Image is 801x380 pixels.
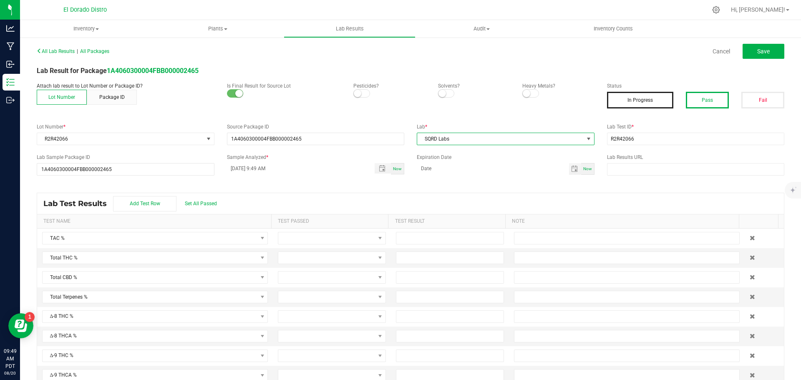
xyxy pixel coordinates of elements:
a: Audit [416,20,547,38]
p: 09:49 AM PDT [4,347,16,370]
span: Lab Results [325,25,375,33]
inline-svg: Analytics [6,24,15,33]
span: Hi, [PERSON_NAME]! [731,6,785,13]
inline-svg: Outbound [6,96,15,104]
span: Save [757,48,770,55]
inline-svg: Manufacturing [6,42,15,50]
span: Set All Passed [185,201,217,206]
p: Solvents? [438,82,510,90]
button: Pass [686,92,729,108]
a: Lab Results [284,20,416,38]
a: Cancel [713,47,730,55]
span: Total CBD % [43,272,257,283]
a: Plants [152,20,284,38]
div: Manage settings [711,6,721,14]
span: All Lab Results [37,48,75,54]
label: Lot Number [37,123,214,131]
p: Pesticides? [353,82,425,90]
label: Lab Results URL [607,154,785,161]
span: Total Terpenes % [43,291,257,303]
th: Test Name [37,214,271,229]
span: Inventory Counts [582,25,644,33]
button: Add Test Row [113,196,176,211]
p: Is Final Result for Source Lot [227,82,341,90]
iframe: Resource center unread badge [25,312,35,322]
inline-svg: Inbound [6,60,15,68]
span: R2R42066 [37,133,204,145]
th: Test Result [388,214,505,229]
span: Δ-8 THC % [43,311,257,322]
p: 08/20 [4,370,16,376]
label: Source Package ID [227,123,405,131]
span: TAC % [43,232,257,244]
button: Package ID [87,90,137,105]
label: Sample Analyzed [227,154,405,161]
label: Status [607,82,785,90]
label: Lab [417,123,594,131]
span: Now [583,166,592,171]
label: Expiration Date [417,154,594,161]
span: All Packages [80,48,109,54]
p: Attach lab result to Lot Number or Package ID? [37,82,214,90]
a: Inventory Counts [547,20,679,38]
p: Heavy Metals? [522,82,594,90]
span: Plants [152,25,283,33]
input: NO DATA FOUND [227,133,404,145]
span: Total THC % [43,252,257,264]
a: Inventory [20,20,152,38]
span: Lab Test Results [43,199,113,208]
button: Fail [741,92,784,108]
button: Save [743,44,784,59]
span: Toggle popup [375,163,391,174]
button: In Progress [607,92,674,108]
span: | [77,48,78,54]
span: El Dorado Distro [63,6,107,13]
span: Lab Result for Package [37,67,199,75]
span: Audit [416,25,547,33]
a: 1A4060300004FBB000002465 [107,67,199,75]
label: Lab Test ID [607,123,785,131]
input: NO DATA FOUND [37,164,214,175]
iframe: Resource center [8,313,33,338]
span: Δ-8 THCA % [43,330,257,342]
th: Test Passed [271,214,388,229]
th: Note [505,214,739,229]
span: SQRD Labs [417,133,584,145]
input: MM/dd/yyyy HH:MM a [227,163,366,174]
input: Date [417,163,569,174]
span: Toggle calendar [569,163,581,175]
inline-svg: Inventory [6,78,15,86]
label: Lab Sample Package ID [37,154,214,161]
span: Inventory [20,25,152,33]
span: Now [393,166,402,171]
button: Lot Number [37,90,87,105]
span: Δ-9 THC % [43,350,257,362]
